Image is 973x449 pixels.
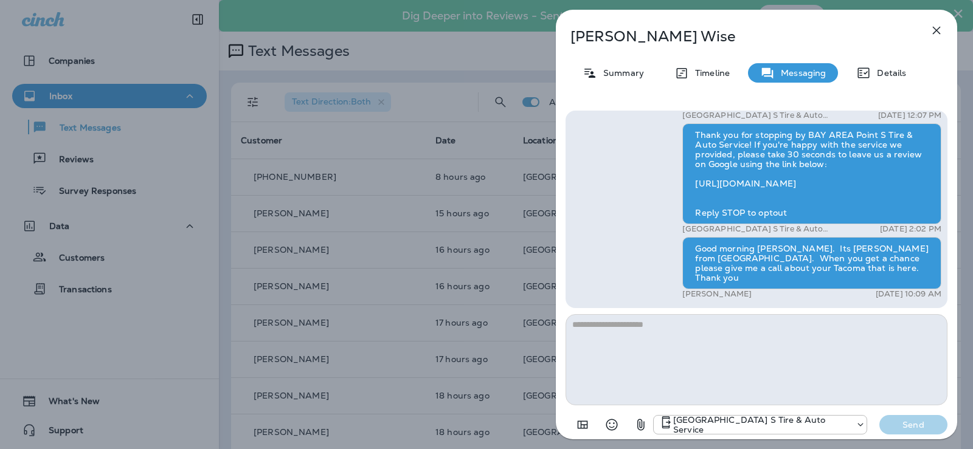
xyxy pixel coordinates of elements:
[570,28,902,45] p: [PERSON_NAME] Wise
[597,68,644,78] p: Summary
[682,289,752,299] p: [PERSON_NAME]
[682,224,837,234] p: [GEOGRAPHIC_DATA] S Tire & Auto Service
[682,123,941,224] div: Thank you for stopping by BAY AREA Point S Tire & Auto Service! If you're happy with the service ...
[682,111,837,120] p: [GEOGRAPHIC_DATA] S Tire & Auto Service
[654,415,867,434] div: +1 (410) 795-4333
[876,289,941,299] p: [DATE] 10:09 AM
[878,111,941,120] p: [DATE] 12:07 PM
[689,68,730,78] p: Timeline
[600,413,624,437] button: Select an emoji
[673,415,850,434] p: [GEOGRAPHIC_DATA] S Tire & Auto Service
[570,413,595,437] button: Add in a premade template
[775,68,826,78] p: Messaging
[682,237,941,289] div: Good morning [PERSON_NAME]. Its [PERSON_NAME] from [GEOGRAPHIC_DATA]. When you get a chance pleas...
[871,68,906,78] p: Details
[880,224,941,234] p: [DATE] 2:02 PM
